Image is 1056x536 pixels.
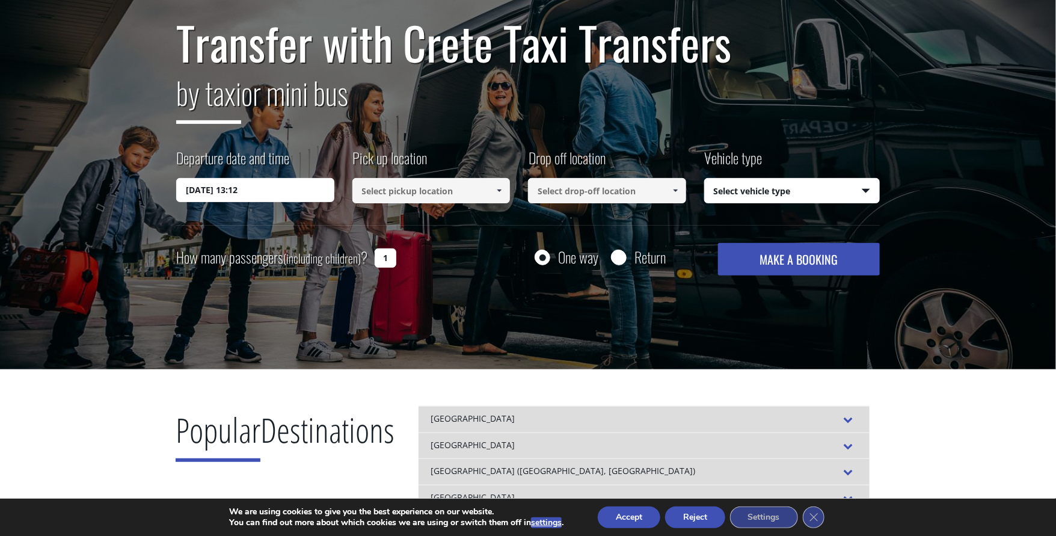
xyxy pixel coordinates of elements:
[229,517,563,528] p: You can find out more about which cookies we are using or switch them off in .
[176,70,241,124] span: by taxi
[176,406,394,471] h2: Destinations
[718,243,880,276] button: MAKE A BOOKING
[176,407,260,462] span: Popular
[490,178,509,203] a: Show All Items
[705,179,880,204] span: Select vehicle type
[803,507,824,528] button: Close GDPR Cookie Banner
[229,507,563,517] p: We are using cookies to give you the best experience on our website.
[635,250,666,265] label: Return
[665,178,685,203] a: Show All Items
[528,147,606,178] label: Drop off location
[176,147,289,178] label: Departure date and time
[559,250,599,265] label: One way
[352,178,511,203] input: Select pickup location
[704,147,763,178] label: Vehicle type
[528,178,686,203] input: Select drop-off location
[419,406,870,433] div: [GEOGRAPHIC_DATA]
[176,68,880,133] h2: or mini bus
[730,507,798,528] button: Settings
[176,17,880,68] h1: Transfer with Crete Taxi Transfers
[598,507,660,528] button: Accept
[419,433,870,459] div: [GEOGRAPHIC_DATA]
[283,249,361,267] small: (including children)
[419,485,870,511] div: [GEOGRAPHIC_DATA]
[176,243,367,273] label: How many passengers ?
[419,458,870,485] div: [GEOGRAPHIC_DATA] ([GEOGRAPHIC_DATA], [GEOGRAPHIC_DATA])
[531,517,562,528] button: settings
[665,507,725,528] button: Reject
[352,147,428,178] label: Pick up location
